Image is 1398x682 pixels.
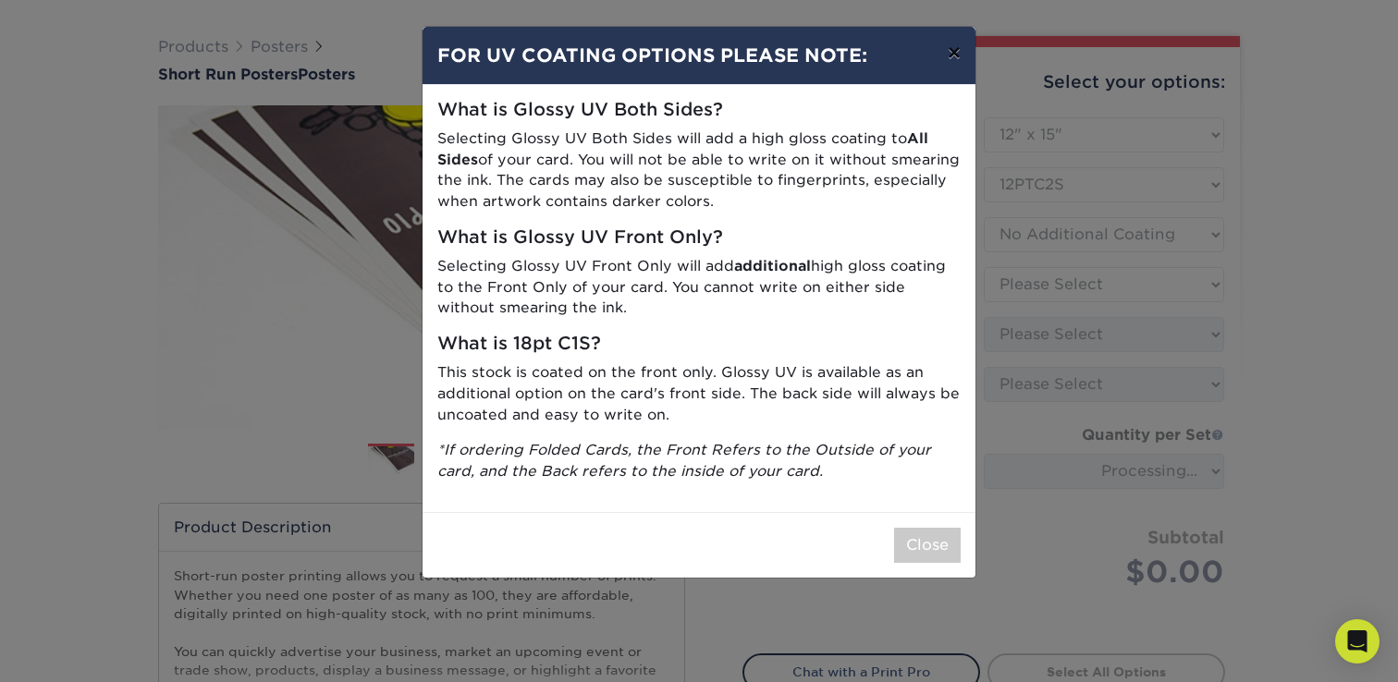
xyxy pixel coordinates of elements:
[437,334,961,355] h5: What is 18pt C1S?
[437,129,928,168] strong: All Sides
[894,528,961,563] button: Close
[437,42,961,69] h4: FOR UV COATING OPTIONS PLEASE NOTE:
[437,227,961,249] h5: What is Glossy UV Front Only?
[437,128,961,213] p: Selecting Glossy UV Both Sides will add a high gloss coating to of your card. You will not be abl...
[1335,619,1380,664] div: Open Intercom Messenger
[437,441,931,480] i: *If ordering Folded Cards, the Front Refers to the Outside of your card, and the Back refers to t...
[933,27,975,79] button: ×
[437,256,961,319] p: Selecting Glossy UV Front Only will add high gloss coating to the Front Only of your card. You ca...
[437,100,961,121] h5: What is Glossy UV Both Sides?
[437,362,961,425] p: This stock is coated on the front only. Glossy UV is available as an additional option on the car...
[734,257,811,274] strong: additional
